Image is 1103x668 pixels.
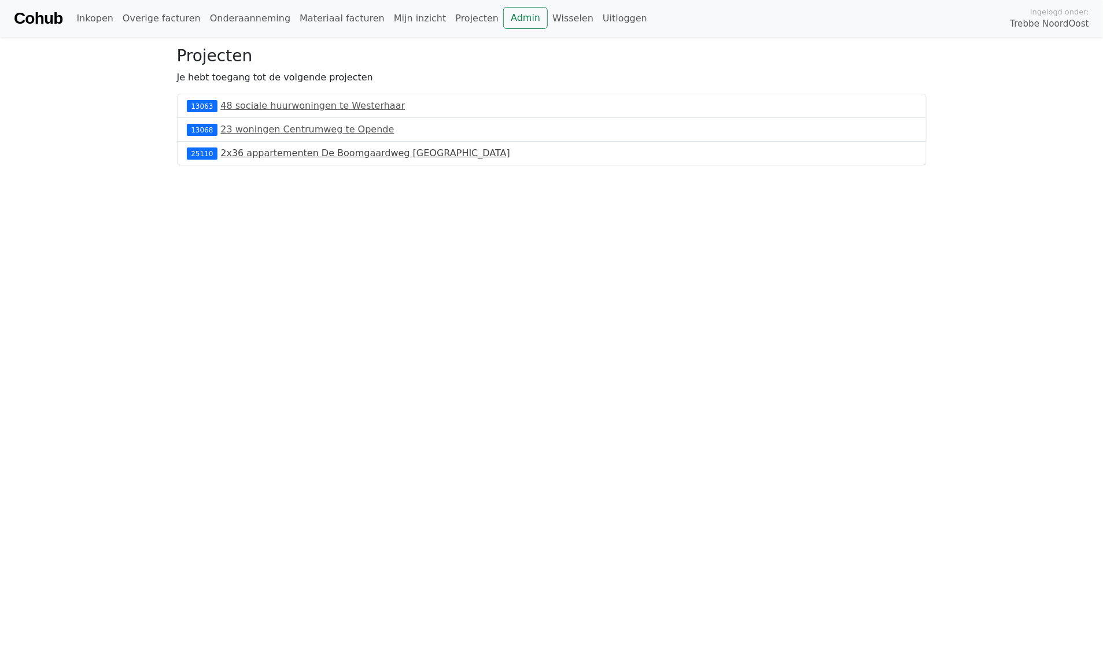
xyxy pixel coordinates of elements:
a: Uitloggen [598,7,652,30]
div: 25110 [187,147,218,159]
p: Je hebt toegang tot de volgende projecten [177,71,927,84]
a: Onderaanneming [205,7,295,30]
a: 2x36 appartementen De Boomgaardweg [GEOGRAPHIC_DATA] [220,147,510,158]
div: 13068 [187,124,218,135]
a: Wisselen [548,7,598,30]
a: 48 sociale huurwoningen te Westerhaar [220,100,405,111]
a: Mijn inzicht [389,7,451,30]
span: Ingelogd onder: [1030,6,1089,17]
a: Inkopen [72,7,117,30]
a: 23 woningen Centrumweg te Opende [220,124,394,135]
a: Overige facturen [118,7,205,30]
div: 13063 [187,100,218,112]
a: Materiaal facturen [295,7,389,30]
a: Admin [503,7,548,29]
span: Trebbe NoordOost [1010,17,1089,31]
h3: Projecten [177,46,927,66]
a: Projecten [451,7,503,30]
a: Cohub [14,5,62,32]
